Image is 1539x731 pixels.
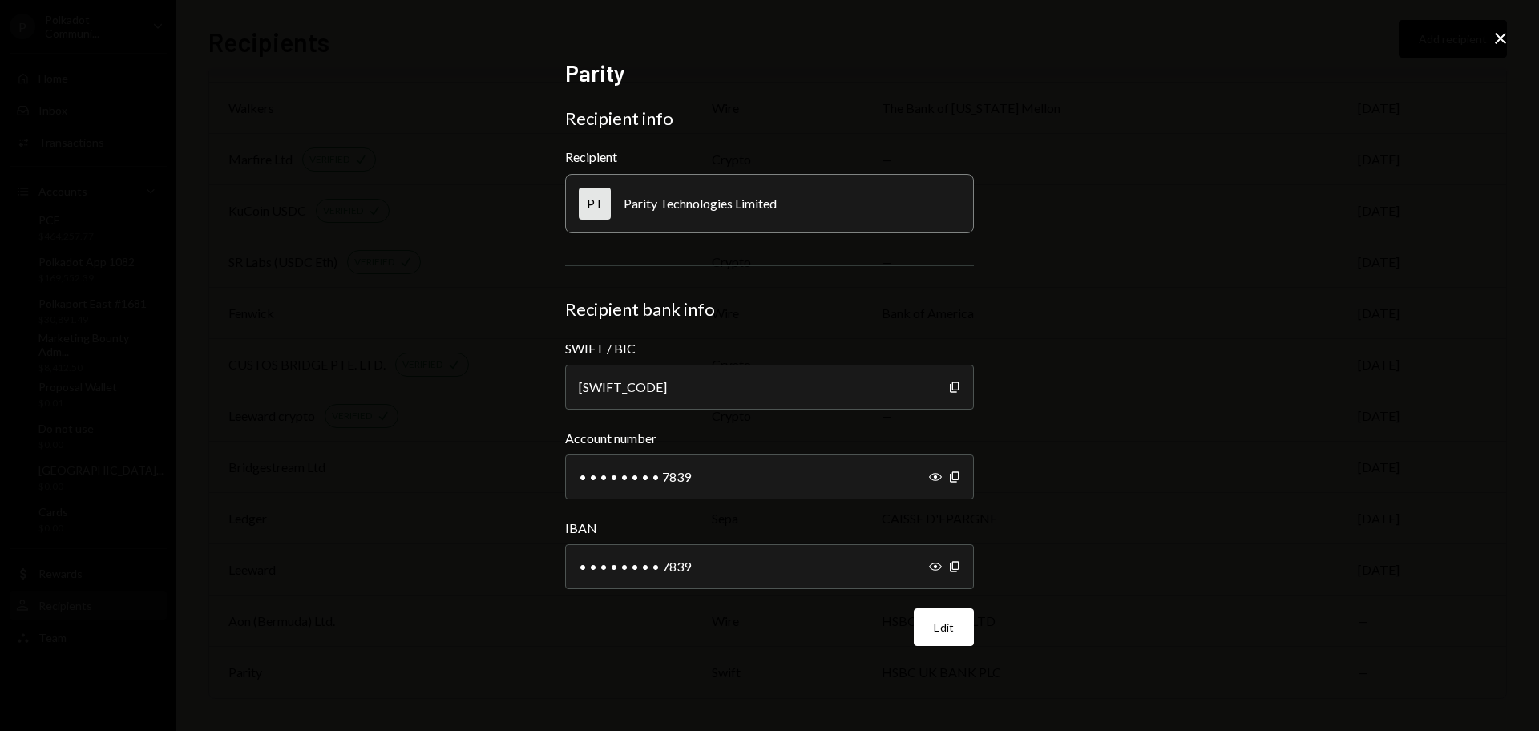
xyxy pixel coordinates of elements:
[565,544,974,589] div: • • • • • • • • 7839
[624,196,777,211] div: Parity Technologies Limited
[914,608,974,646] button: Edit
[565,107,974,130] div: Recipient info
[565,58,974,89] h2: Parity
[565,339,974,358] label: SWIFT / BIC
[565,298,974,321] div: Recipient bank info
[565,429,974,448] label: Account number
[565,454,974,499] div: • • • • • • • • 7839
[565,149,974,164] div: Recipient
[565,519,974,538] label: IBAN
[565,365,974,410] div: [SWIFT_CODE]
[579,188,611,220] div: PT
